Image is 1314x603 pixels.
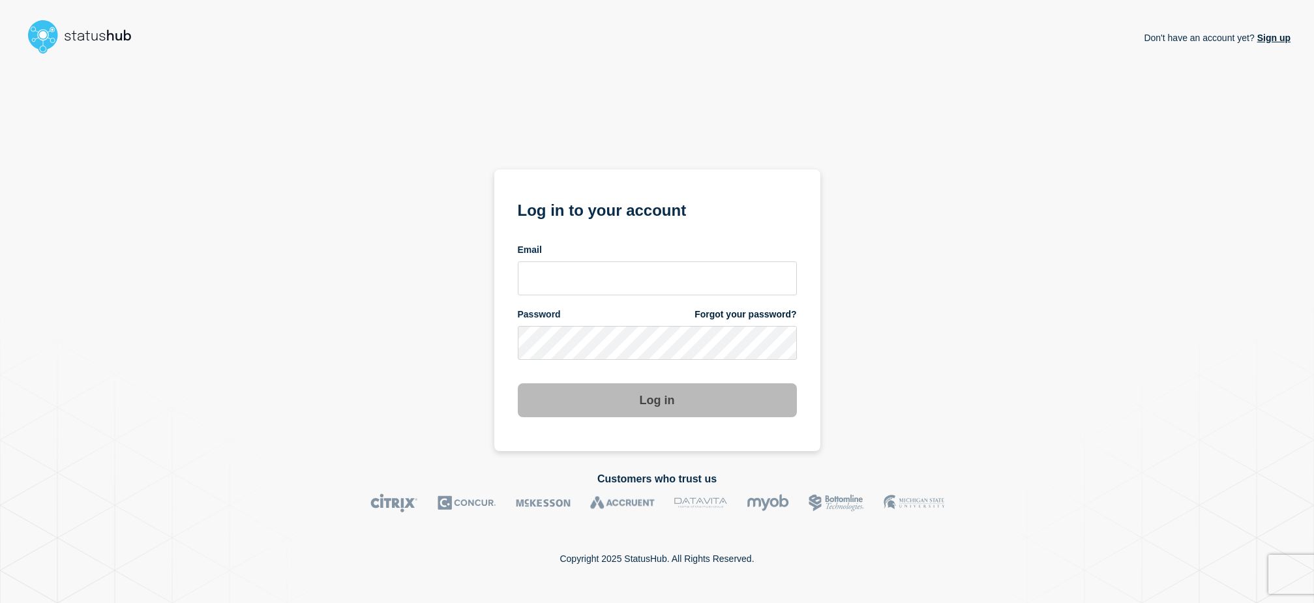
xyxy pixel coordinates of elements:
button: Log in [518,383,797,417]
input: email input [518,261,797,295]
img: Concur logo [438,493,496,512]
span: Password [518,308,561,321]
img: StatusHub logo [23,16,147,57]
h2: Customers who trust us [23,473,1291,485]
img: MSU logo [884,493,944,512]
p: Copyright 2025 StatusHub. All Rights Reserved. [560,553,754,564]
img: Citrix logo [370,493,418,512]
a: Forgot your password? [694,308,796,321]
img: Accruent logo [590,493,655,512]
img: Bottomline logo [809,493,864,512]
img: McKesson logo [516,493,571,512]
h1: Log in to your account [518,197,797,221]
img: myob logo [747,493,789,512]
input: password input [518,326,797,360]
img: DataVita logo [674,493,727,512]
span: Email [518,244,542,256]
p: Don't have an account yet? [1144,22,1291,53]
a: Sign up [1255,33,1291,43]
